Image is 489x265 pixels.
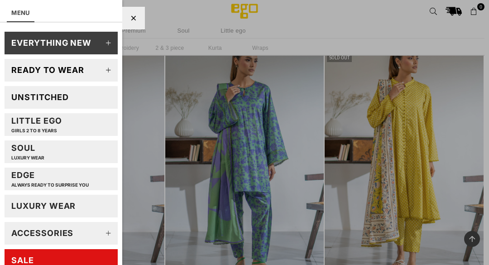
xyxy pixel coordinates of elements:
a: MENU [11,9,30,16]
div: Accessories [11,228,73,238]
p: Always ready to surprise you [11,182,89,188]
a: Accessories [5,222,118,245]
a: SoulLUXURY WEAR [5,140,118,163]
a: LUXURY WEAR [5,195,118,217]
a: EVERYTHING NEW [5,32,118,54]
div: Ready to wear [11,65,84,75]
div: Soul [11,143,44,160]
div: Little EGO [11,116,62,133]
p: LUXURY WEAR [11,155,44,161]
div: Close Menu [122,7,145,29]
div: Unstitched [11,92,68,102]
a: Little EGOGIRLS 2 TO 8 YEARS [5,113,118,136]
p: GIRLS 2 TO 8 YEARS [11,128,62,134]
a: Unstitched [5,86,118,109]
div: EDGE [11,170,89,188]
a: EDGEAlways ready to surprise you [5,168,118,190]
a: Ready to wear [5,59,118,82]
div: EVERYTHING NEW [11,38,91,48]
div: LUXURY WEAR [11,201,76,211]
